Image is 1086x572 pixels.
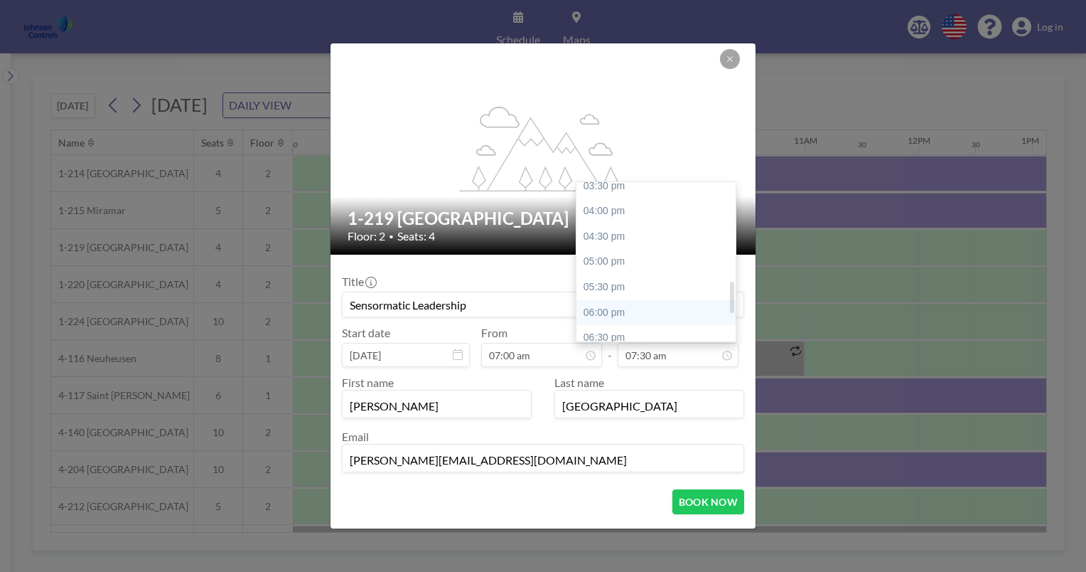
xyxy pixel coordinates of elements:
label: From [481,326,507,340]
span: • [389,231,394,242]
input: Email [343,447,743,472]
span: Already have an account? [342,526,466,540]
span: Seats: 4 [397,229,435,243]
label: Title [342,275,375,289]
div: 06:30 pm [576,325,743,351]
h2: 1-219 [GEOGRAPHIC_DATA] [348,208,740,229]
div: 05:30 pm [576,275,743,300]
label: Start date [342,326,390,340]
input: Guest reservation [343,292,743,317]
a: Log in here [466,526,519,539]
div: 04:30 pm [576,224,743,250]
span: - [608,331,612,362]
label: Last name [554,376,604,389]
div: 03:30 pm [576,174,743,199]
label: Email [342,430,369,443]
g: flex-grow: 1.2; [460,105,628,191]
label: First name [342,376,394,389]
input: Last name [555,393,743,418]
button: BOOK NOW [672,489,744,514]
input: First name [343,393,531,418]
div: 06:00 pm [576,300,743,326]
div: 04:00 pm [576,198,743,224]
span: Floor: 2 [348,229,385,243]
div: 05:00 pm [576,249,743,275]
